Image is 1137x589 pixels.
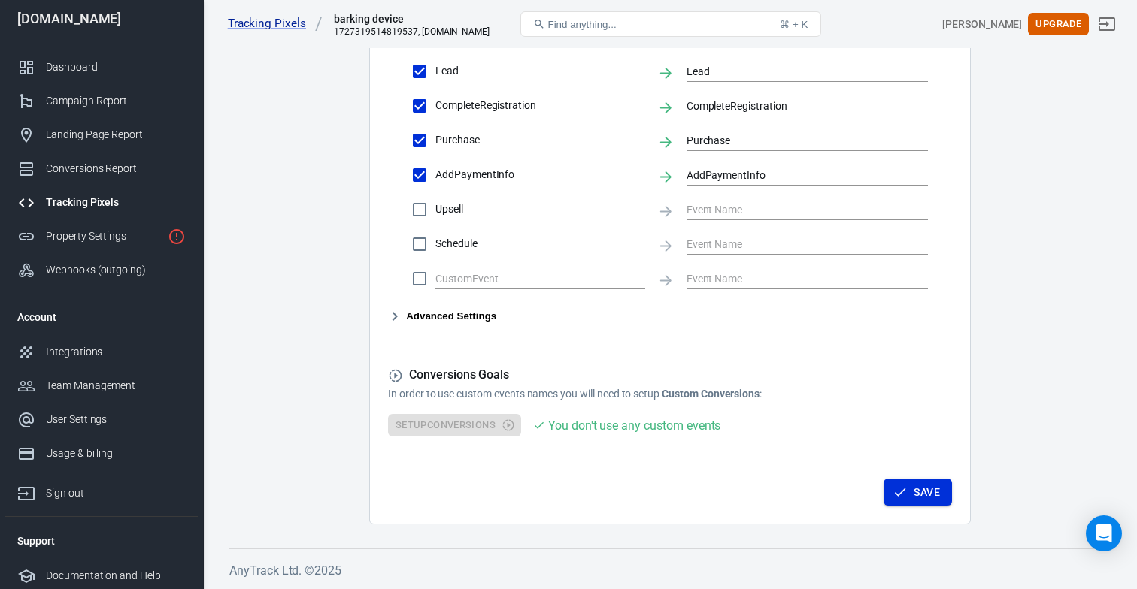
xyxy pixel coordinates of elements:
a: Webhooks (outgoing) [5,253,198,287]
input: Event Name [687,62,905,80]
a: Conversions Report [5,152,198,186]
span: Lead [435,63,645,79]
div: Open Intercom Messenger [1086,515,1122,551]
div: Property Settings [46,228,162,244]
span: Upsell [435,201,645,217]
a: Dashboard [5,50,198,84]
li: Support [5,523,198,559]
div: Conversions Report [46,161,186,177]
div: Landing Page Report [46,127,186,143]
span: CompleteRegistration [435,98,645,113]
div: Team Management [46,378,186,394]
a: Campaign Report [5,84,198,118]
svg: Property is not installed yet [168,228,186,246]
a: Usage & billing [5,436,198,470]
li: Account [5,299,198,335]
span: Purchase [435,132,645,148]
div: 1727319514819537, nobarkultra.com [334,26,490,37]
div: barking device [334,11,484,26]
strong: Custom Conversions [662,388,760,400]
h6: AnyTrack Ltd. © 2025 [229,561,1111,580]
p: In order to use custom events names you will need to setup : [388,386,952,402]
span: Find anything... [548,19,617,30]
div: User Settings [46,412,186,427]
button: Upgrade [1028,13,1089,36]
div: [DOMAIN_NAME] [5,12,198,26]
div: Usage & billing [46,446,186,461]
a: Sign out [1089,6,1125,42]
div: Documentation and Help [46,568,186,584]
div: ⌘ + K [780,19,808,30]
input: Event Name [687,165,905,184]
button: Save [884,479,952,506]
div: Sign out [46,485,186,501]
h5: Conversions Goals [388,367,952,383]
input: Event Name [687,269,905,288]
input: Event Name [687,234,905,253]
input: Event Name [687,131,905,150]
div: Tracking Pixels [46,195,186,210]
div: Integrations [46,344,186,360]
span: AddPaymentInfo [435,167,645,183]
div: Webhooks (outgoing) [46,262,186,278]
a: Tracking Pixels [228,16,323,32]
div: Dashboard [46,59,186,75]
input: Event Name [687,96,905,115]
a: User Settings [5,403,198,436]
a: Team Management [5,369,198,403]
a: Landing Page Report [5,118,198,152]
input: Clear [435,269,623,288]
a: Integrations [5,335,198,369]
div: You don't use any custom events [548,416,720,435]
a: Sign out [5,470,198,510]
button: Find anything...⌘ + K [520,11,821,37]
div: Account id: gjv5oE2J [942,17,1022,32]
a: Tracking Pixels [5,186,198,219]
a: Property Settings [5,219,198,253]
span: Schedule [435,236,645,252]
input: Event Name [687,200,905,219]
div: Campaign Report [46,93,186,109]
button: Advanced Settings [388,307,496,325]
